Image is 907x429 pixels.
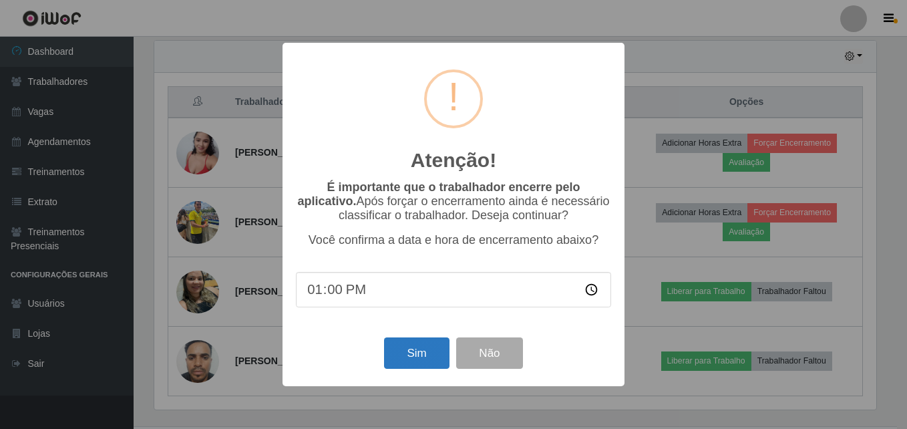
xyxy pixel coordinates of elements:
button: Sim [384,337,449,369]
p: Você confirma a data e hora de encerramento abaixo? [296,233,611,247]
h2: Atenção! [411,148,496,172]
button: Não [456,337,522,369]
p: Após forçar o encerramento ainda é necessário classificar o trabalhador. Deseja continuar? [296,180,611,223]
b: É importante que o trabalhador encerre pelo aplicativo. [297,180,580,208]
